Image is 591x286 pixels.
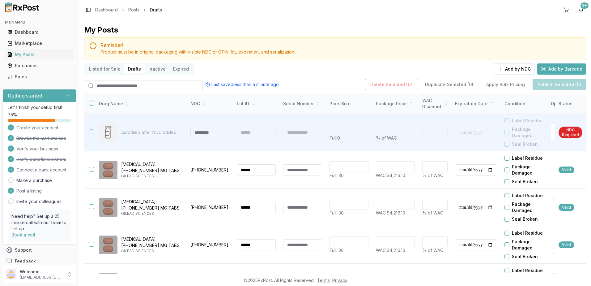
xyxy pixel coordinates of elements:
label: Label Residue [512,267,543,274]
button: Dashboard [2,27,76,37]
img: Biktarvy 50-200-25 MG TABS [99,236,117,254]
a: Dashboard [5,27,74,38]
img: Biktarvy 50-200-25 MG TABS [99,198,117,217]
span: Drafts [150,7,162,13]
div: Sales [7,74,71,80]
button: Marketplace [2,38,76,48]
label: Package Damaged [512,164,547,176]
h5: Reminder! [100,43,581,48]
span: 75 % [8,112,17,118]
div: Marketplace [7,40,71,46]
h2: Main Menu [5,20,74,25]
span: % of WAC [376,135,397,141]
div: Valid [559,167,574,173]
img: RxPost Logo [2,2,42,12]
div: Valid [559,204,574,211]
a: Sales [5,71,74,82]
iframe: Intercom live chat [570,265,585,280]
img: User avatar [6,269,16,279]
span: Full: 30 [330,210,344,215]
button: Support [2,245,76,256]
span: Full: 0 [330,135,340,141]
p: [PHONE_NUMBER] [190,204,229,210]
span: WAC: $4,216.10 [376,210,405,215]
p: Let's finish your setup first! [8,104,71,110]
label: Label Residue [512,193,543,199]
label: Label Residue [512,230,543,236]
span: Verify your business [16,146,58,152]
th: Pack Size [326,94,372,114]
p: [MEDICAL_DATA] [PHONE_NUMBER] MG TABS [121,161,182,174]
label: Seal Broken [512,216,538,222]
p: GILEAD SCIENCES [121,249,182,253]
p: [MEDICAL_DATA] [PHONE_NUMBER] MG TABS [121,236,182,249]
button: Purchases [2,61,76,71]
span: Feedback [15,258,36,264]
label: Upload File (Optional) [551,198,590,216]
a: Posts [128,7,139,13]
label: Package Damaged [512,126,547,139]
div: Serial Number [283,101,322,107]
span: Full: 30 [330,248,344,253]
span: Post a listing [16,188,42,194]
span: Connect a bank account [16,167,66,173]
div: Purchases [7,63,71,69]
button: Expired [169,64,193,74]
p: [MEDICAL_DATA] [PHONE_NUMBER] MG TABS [121,199,182,211]
p: [PHONE_NUMBER] [190,242,229,248]
nav: breadcrumb [95,7,162,13]
button: Sales [2,72,76,82]
label: Package Damaged [512,239,547,251]
div: NDC Required [559,127,582,138]
div: Expiration Date [455,101,497,107]
th: Status [555,94,586,114]
button: Feedback [2,256,76,267]
span: WAC: $4,216.10 [376,173,405,178]
a: Invite your colleagues [16,198,62,205]
button: 9+ [576,5,586,15]
a: Purchases [5,60,74,71]
p: GILEAD SCIENCES [121,174,182,179]
div: Product must be in original packaging with visible NDC or GTIN, lot, expiration, and serialization. [100,49,581,55]
label: Label Residue [512,155,543,161]
span: Verify beneficial owners [16,156,66,162]
img: Drug Image [99,123,117,142]
a: Dashboard [95,7,118,13]
label: Seal Broken [512,253,538,260]
p: GILEAD SCIENCES [121,211,182,216]
div: Lot ID [237,101,276,107]
a: Make a purchase [16,177,52,184]
label: Upload File (Optional) [551,161,590,179]
button: Drafts [124,64,145,74]
span: % of WAC [422,210,443,215]
span: % of WAC [422,173,443,178]
div: Valid [559,241,574,248]
button: Add by Barcode [537,63,586,75]
a: Privacy [332,278,347,283]
a: Book a call [11,232,35,237]
div: 9+ [580,2,589,9]
a: Terms [317,278,330,283]
a: My Posts [5,49,74,60]
label: Seal Broken [512,141,538,147]
div: NDC [190,101,229,107]
label: Upload File (Optional) [551,123,590,141]
label: Package Damaged [512,201,547,214]
button: Inactive [145,64,169,74]
span: WAC: $4,216.10 [376,248,405,253]
div: My Posts [7,51,71,58]
th: Condition [501,94,547,114]
p: [EMAIL_ADDRESS][DOMAIN_NAME] [20,275,63,280]
a: Marketplace [5,38,74,49]
p: Welcome [20,269,63,275]
span: Create your account [16,125,58,131]
img: Biktarvy 50-200-25 MG TABS [99,161,117,179]
div: WAC Discount [422,97,448,110]
div: Dashboard [7,29,71,35]
div: Drug Name [99,101,182,107]
button: Listed for Sale [85,64,124,74]
button: My Posts [2,50,76,59]
div: Package Price [376,101,415,107]
p: [PHONE_NUMBER] [190,167,229,173]
span: Full: 30 [330,173,344,178]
